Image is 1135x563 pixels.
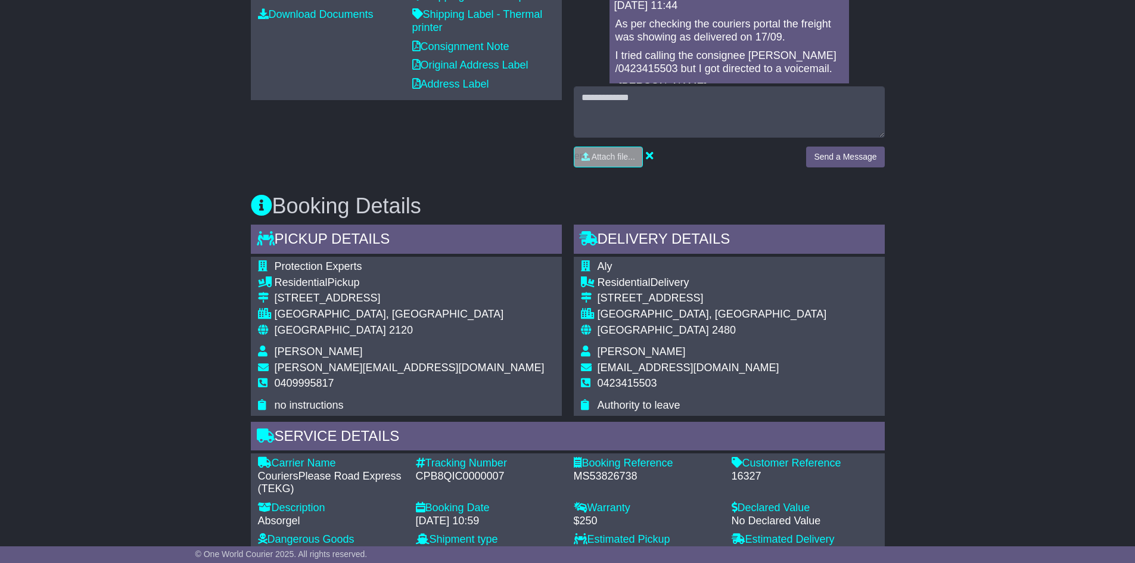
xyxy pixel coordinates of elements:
div: CouriersPlease Road Express (TEKG) [258,470,404,496]
div: Absorgel [258,515,404,528]
span: Residential [598,276,651,288]
div: Warranty [574,502,720,515]
span: [PERSON_NAME][EMAIL_ADDRESS][DOMAIN_NAME] [275,362,545,374]
div: [DATE] 10:59 [416,515,562,528]
div: Dangerous Goods [258,533,404,546]
div: Delivery Details [574,225,885,257]
div: [GEOGRAPHIC_DATA], [GEOGRAPHIC_DATA] [598,308,827,321]
span: Protection Experts [275,260,362,272]
div: Tracking Number [416,457,562,470]
div: Estimated Delivery [732,533,878,546]
div: [STREET_ADDRESS] [275,292,545,305]
button: Send a Message [806,147,884,167]
p: As per checking the couriers portal the freight was showing as delivered on 17/09. [615,18,843,43]
div: Carrier Name [258,457,404,470]
div: No Declared Value [732,515,878,528]
a: Shipping Label - Thermal printer [412,8,543,33]
span: [PERSON_NAME] [598,346,686,357]
a: Download Documents [258,8,374,20]
h3: Booking Details [251,194,885,218]
div: [STREET_ADDRESS] [598,292,827,305]
span: 0423415503 [598,377,657,389]
span: Authority to leave [598,399,680,411]
div: Pickup [275,276,545,290]
div: Estimated Pickup [574,533,720,546]
span: Residential [275,276,328,288]
div: [GEOGRAPHIC_DATA], [GEOGRAPHIC_DATA] [275,308,545,321]
span: [EMAIL_ADDRESS][DOMAIN_NAME] [598,362,779,374]
a: Address Label [412,78,489,90]
div: Pickup Details [251,225,562,257]
a: Consignment Note [412,41,509,52]
p: -[PERSON_NAME] [615,81,843,94]
span: © One World Courier 2025. All rights reserved. [195,549,368,559]
div: Declared Value [732,502,878,515]
div: Service Details [251,422,885,454]
div: $250 [574,515,720,528]
div: CPB8QIC0000007 [416,470,562,483]
span: 2120 [389,324,413,336]
div: Booking Reference [574,457,720,470]
p: I tried calling the consignee [PERSON_NAME] /0423415503 but I got directed to a voicemail. [615,49,843,75]
a: Original Address Label [412,59,528,71]
div: Booking Date [416,502,562,515]
span: [PERSON_NAME] [275,346,363,357]
span: no instructions [275,399,344,411]
div: MS53826738 [574,470,720,483]
span: 0409995817 [275,377,334,389]
span: 2480 [712,324,736,336]
div: 16327 [732,470,878,483]
span: [GEOGRAPHIC_DATA] [598,324,709,336]
div: Description [258,502,404,515]
div: Delivery [598,276,827,290]
div: Customer Reference [732,457,878,470]
span: Aly [598,260,612,272]
div: Shipment type [416,533,562,546]
span: [GEOGRAPHIC_DATA] [275,324,386,336]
